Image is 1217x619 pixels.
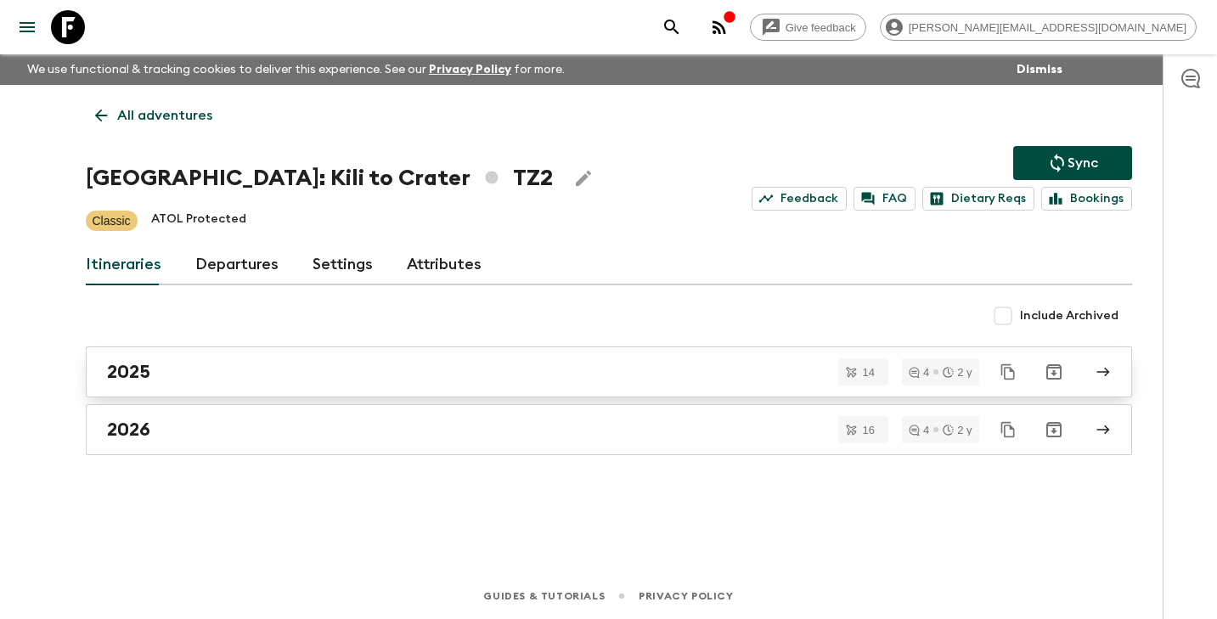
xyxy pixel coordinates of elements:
button: Dismiss [1012,58,1067,82]
span: 14 [852,367,884,378]
div: 4 [909,367,929,378]
p: ATOL Protected [151,211,246,231]
h1: [GEOGRAPHIC_DATA]: Kili to Crater TZ2 [86,161,553,195]
a: Give feedback [750,14,866,41]
a: Departures [195,245,279,285]
a: Bookings [1041,187,1132,211]
h2: 2026 [107,419,150,441]
div: [PERSON_NAME][EMAIL_ADDRESS][DOMAIN_NAME] [880,14,1197,41]
a: FAQ [854,187,916,211]
button: Archive [1037,413,1071,447]
div: 2 y [943,367,972,378]
a: All adventures [86,98,222,132]
span: Give feedback [776,21,865,34]
div: 2 y [943,425,972,436]
p: Classic [93,212,131,229]
span: [PERSON_NAME][EMAIL_ADDRESS][DOMAIN_NAME] [899,21,1196,34]
button: menu [10,10,44,44]
a: Itineraries [86,245,161,285]
button: Sync adventure departures to the booking engine [1013,146,1132,180]
a: Dietary Reqs [922,187,1034,211]
a: Privacy Policy [429,64,511,76]
button: Duplicate [993,414,1023,445]
div: 4 [909,425,929,436]
a: Feedback [752,187,847,211]
p: All adventures [117,105,212,126]
a: Guides & Tutorials [483,587,605,605]
a: 2025 [86,346,1132,397]
a: Settings [313,245,373,285]
span: Include Archived [1020,307,1118,324]
span: 16 [852,425,884,436]
a: Privacy Policy [639,587,733,605]
button: Archive [1037,355,1071,389]
button: search adventures [655,10,689,44]
button: Duplicate [993,357,1023,387]
a: 2026 [86,404,1132,455]
p: Sync [1068,153,1098,173]
p: We use functional & tracking cookies to deliver this experience. See our for more. [20,54,572,85]
h2: 2025 [107,361,150,383]
button: Edit Adventure Title [566,161,600,195]
a: Attributes [407,245,482,285]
